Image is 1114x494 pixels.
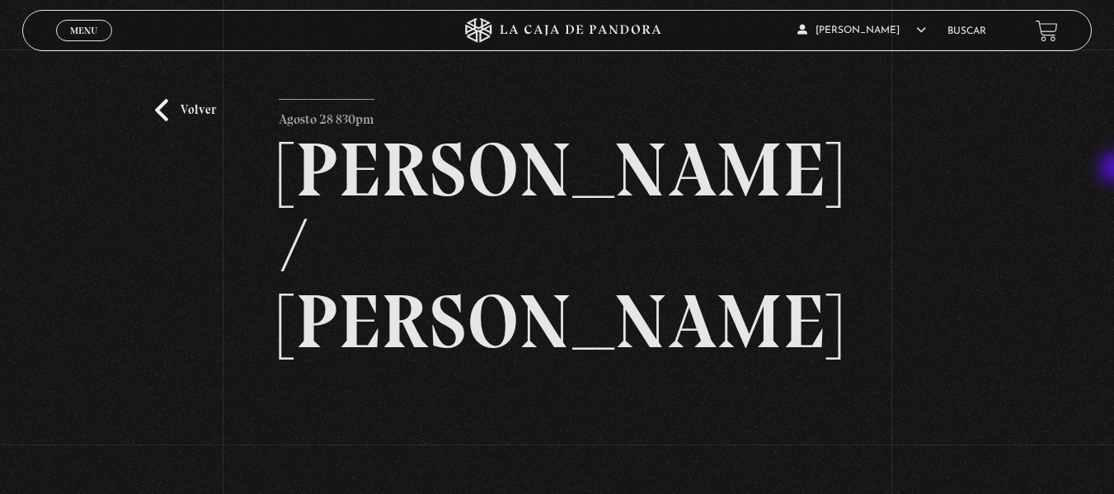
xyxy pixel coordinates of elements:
[947,26,986,36] a: Buscar
[70,26,97,35] span: Menu
[279,132,834,360] h2: [PERSON_NAME] / [PERSON_NAME]
[797,26,926,35] span: [PERSON_NAME]
[155,99,216,121] a: Volver
[279,99,374,132] p: Agosto 28 830pm
[64,40,103,51] span: Cerrar
[1036,19,1058,41] a: View your shopping cart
